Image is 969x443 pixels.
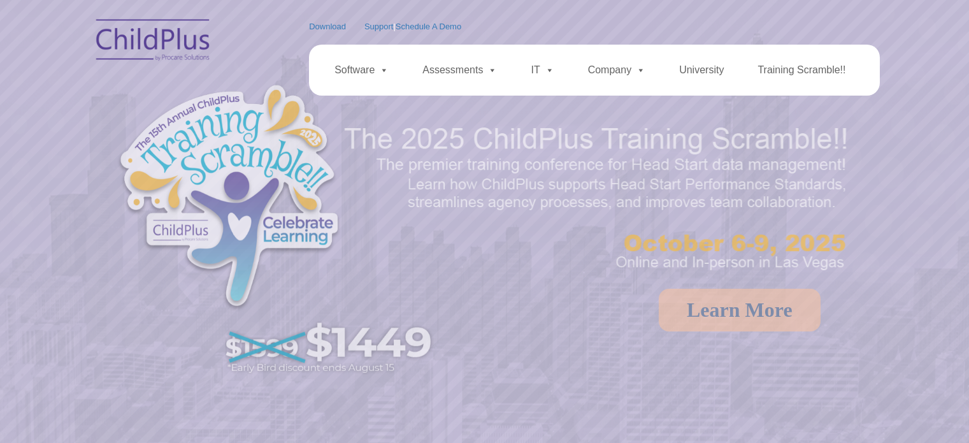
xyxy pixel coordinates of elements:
a: Download [309,22,346,31]
a: Support [364,22,394,31]
a: Learn More [659,289,821,331]
a: Software [322,57,401,83]
a: University [666,57,736,83]
a: IT [518,57,566,83]
a: Company [575,57,658,83]
img: ChildPlus by Procare Solutions [90,10,217,74]
font: | [309,22,461,31]
a: Schedule A Demo [396,22,461,31]
a: Assessments [410,57,510,83]
a: Training Scramble!! [745,57,858,83]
